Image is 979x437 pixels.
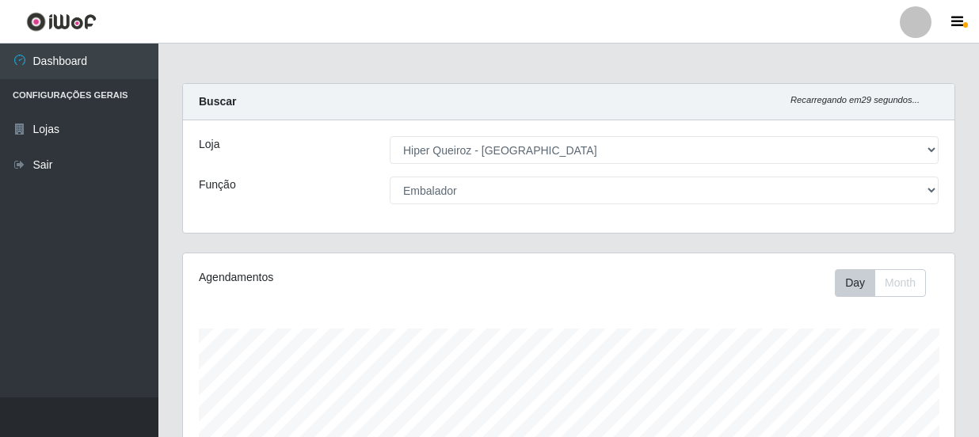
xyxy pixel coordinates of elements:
button: Month [874,269,926,297]
strong: Buscar [199,95,236,108]
button: Day [835,269,875,297]
label: Função [199,177,236,193]
div: Agendamentos [199,269,493,286]
label: Loja [199,136,219,153]
div: Toolbar with button groups [835,269,939,297]
div: First group [835,269,926,297]
i: Recarregando em 29 segundos... [790,95,920,104]
img: CoreUI Logo [26,12,97,32]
